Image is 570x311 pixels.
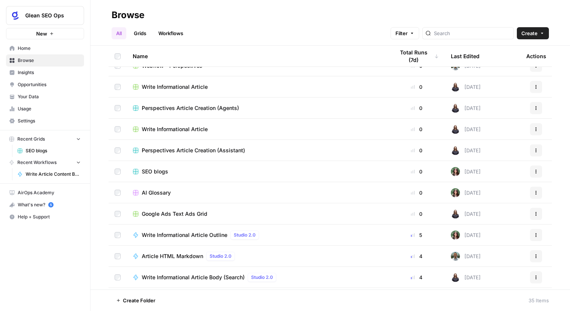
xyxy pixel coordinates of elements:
a: SEO blogs [133,168,382,175]
span: Article HTML Markdown [142,252,203,260]
img: pjjqhtlm6d3vtymkaxtpwkzeaz0z [451,104,460,113]
div: [DATE] [451,125,481,134]
img: s91dr5uyxbqpg2czwscdalqhdn4p [451,188,460,197]
a: Write Informational Article [133,125,382,133]
img: pjjqhtlm6d3vtymkaxtpwkzeaz0z [451,209,460,218]
button: Workspace: Glean SEO Ops [6,6,84,25]
div: Name [133,46,382,67]
span: Recent Workflows [17,159,57,166]
div: Last Edited [451,46,480,67]
input: Search [434,29,510,37]
div: What's new? [6,199,84,210]
span: Your Data [18,93,81,100]
a: Perspectives Article Creation (Agents) [133,104,382,112]
img: 7oyuv3ifi7r7kjuuikdoxwg5y4tv [451,252,460,261]
div: [DATE] [451,231,481,240]
span: Glean SEO Ops [25,12,71,19]
div: 4 [394,274,439,281]
div: 0 [394,189,439,197]
a: Settings [6,115,84,127]
span: Studio 2.0 [210,253,231,260]
div: 0 [394,168,439,175]
button: Recent Workflows [6,157,84,168]
a: Workflows [154,27,188,39]
span: Filter [395,29,408,37]
div: Total Runs (7d) [394,46,439,67]
a: Write Informational Article Body (Search)Studio 2.0 [133,273,382,282]
img: pjjqhtlm6d3vtymkaxtpwkzeaz0z [451,273,460,282]
div: [DATE] [451,167,481,176]
a: Article HTML MarkdownStudio 2.0 [133,252,382,261]
img: s91dr5uyxbqpg2czwscdalqhdn4p [451,231,460,240]
a: Write Informational Article OutlineStudio 2.0 [133,231,382,240]
div: 0 [394,210,439,218]
div: [DATE] [451,82,481,91]
span: AirOps Academy [18,189,81,196]
a: AI Glossary [133,189,382,197]
div: [DATE] [451,209,481,218]
div: 0 [394,147,439,154]
span: Write Informational Article Body (Search) [142,274,245,281]
a: Perspectives Article Creation (Assistant) [133,147,382,154]
text: 5 [50,203,52,207]
span: Usage [18,105,81,112]
button: Help + Support [6,211,84,223]
span: Recent Grids [17,136,45,142]
span: Create [521,29,538,37]
div: 0 [394,104,439,112]
span: Write Informational Article Outline [142,231,227,239]
span: Studio 2.0 [234,232,256,238]
span: Google Ads Text Ads Grid [142,210,207,218]
span: Insights [18,69,81,76]
span: Browse [18,57,81,64]
a: Opportunities [6,79,84,91]
div: 35 Items [529,297,549,304]
img: s91dr5uyxbqpg2czwscdalqhdn4p [451,167,460,176]
button: Recent Grids [6,133,84,145]
div: 0 [394,125,439,133]
span: SEO blogs [26,147,81,154]
div: Actions [526,46,546,67]
a: Insights [6,67,84,79]
span: Help + Support [18,214,81,220]
img: Glean SEO Ops Logo [9,9,22,22]
span: Create Folder [123,297,155,304]
div: [DATE] [451,252,481,261]
a: SEO blogs [14,145,84,157]
span: Perspectives Article Creation (Assistant) [142,147,245,154]
div: 4 [394,252,439,260]
span: Opportunities [18,81,81,88]
span: New [36,30,47,37]
div: [DATE] [451,273,481,282]
span: Home [18,45,81,52]
span: Write Informational Article [142,83,208,91]
a: All [112,27,126,39]
img: pjjqhtlm6d3vtymkaxtpwkzeaz0z [451,125,460,134]
button: Filter [391,27,419,39]
div: Browse [112,9,144,21]
a: Usage [6,103,84,115]
a: Grids [129,27,151,39]
a: Your Data [6,91,84,103]
img: pjjqhtlm6d3vtymkaxtpwkzeaz0z [451,82,460,91]
div: [DATE] [451,146,481,155]
span: Write Informational Article [142,125,208,133]
button: Create [517,27,549,39]
a: Browse [6,54,84,67]
button: What's new? 5 [6,199,84,211]
div: [DATE] [451,188,481,197]
button: Create Folder [112,294,160,306]
span: Settings [18,118,81,124]
span: Studio 2.0 [251,274,273,281]
a: Write Informational Article [133,83,382,91]
a: Home [6,42,84,54]
div: 5 [394,231,439,239]
a: AirOps Academy [6,187,84,199]
span: AI Glossary [142,189,171,197]
a: Write Article Content Brief (Agents) [14,168,84,180]
div: 0 [394,83,439,91]
span: SEO blogs [142,168,168,175]
span: Write Article Content Brief (Agents) [26,171,81,178]
img: pjjqhtlm6d3vtymkaxtpwkzeaz0z [451,146,460,155]
button: New [6,28,84,39]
